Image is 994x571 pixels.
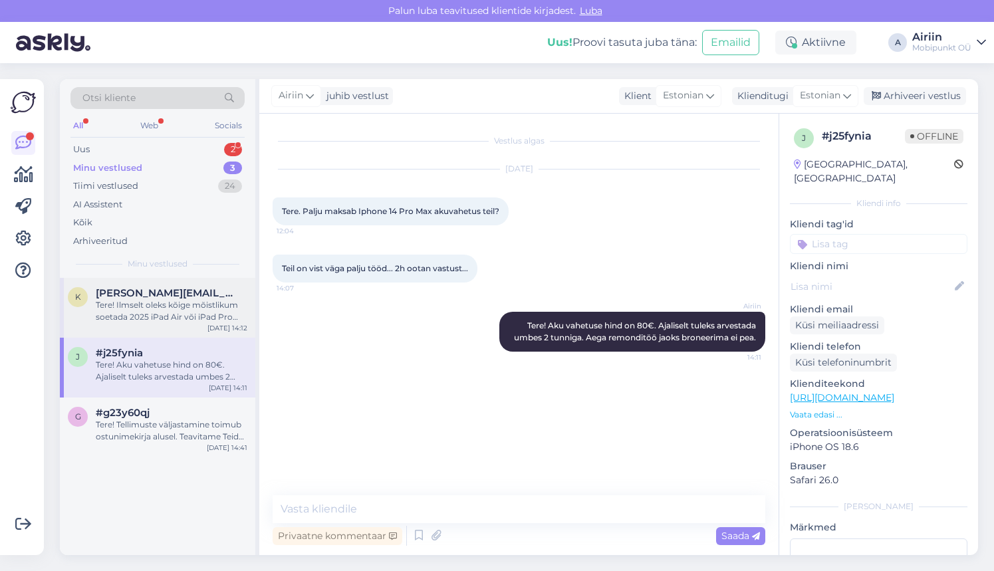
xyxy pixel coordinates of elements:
[790,520,967,534] p: Märkmed
[790,440,967,454] p: iPhone OS 18.6
[790,234,967,254] input: Lisa tag
[96,407,150,419] span: #g23y60qj
[96,347,143,359] span: #j25fynia
[277,226,326,236] span: 12:04
[223,162,242,175] div: 3
[82,91,136,105] span: Otsi kliente
[70,117,86,134] div: All
[76,352,80,362] span: j
[702,30,759,55] button: Emailid
[802,133,806,143] span: j
[912,43,971,53] div: Mobipunkt OÜ
[790,409,967,421] p: Vaata edasi ...
[96,419,247,443] div: Tere! Tellimuste väljastamine toimub ostunimekirja alusel. Teavitame Teid esimesel võimalusel [PE...
[282,206,499,216] span: Tere. Palju maksab Iphone 14 Pro Max akuvahetus teil?
[73,216,92,229] div: Kõik
[790,473,967,487] p: Safari 26.0
[73,235,128,248] div: Arhiveeritud
[207,323,247,333] div: [DATE] 14:12
[790,459,967,473] p: Brauser
[138,117,161,134] div: Web
[282,263,468,273] span: Teil on vist väga palju tööd... 2h ootan vastust...
[576,5,606,17] span: Luba
[11,90,36,115] img: Askly Logo
[96,287,234,299] span: Kristel@liiliastuudio.ee
[912,32,971,43] div: Airiin
[864,87,966,105] div: Arhiveeri vestlus
[212,117,245,134] div: Socials
[732,89,789,103] div: Klienditugi
[273,135,765,147] div: Vestlus algas
[273,527,402,545] div: Privaatne kommentaar
[224,143,242,156] div: 2
[790,217,967,231] p: Kliendi tag'id
[73,162,142,175] div: Minu vestlused
[96,359,247,383] div: Tere! Aku vahetuse hind on 80€. Ajaliselt tuleks arvestada umbes 2 tunniga. Aega remonditöö jaoks...
[547,36,572,49] b: Uus!
[905,129,963,144] span: Offline
[790,501,967,513] div: [PERSON_NAME]
[128,258,187,270] span: Minu vestlused
[619,89,652,103] div: Klient
[73,143,90,156] div: Uus
[277,283,326,293] span: 14:07
[790,426,967,440] p: Operatsioonisüsteem
[790,316,884,334] div: Küsi meiliaadressi
[321,89,389,103] div: juhib vestlust
[800,88,840,103] span: Estonian
[711,301,761,311] span: Airiin
[73,198,122,211] div: AI Assistent
[547,35,697,51] div: Proovi tasuta juba täna:
[790,377,967,391] p: Klienditeekond
[75,292,81,302] span: K
[790,302,967,316] p: Kliendi email
[711,352,761,362] span: 14:11
[794,158,954,185] div: [GEOGRAPHIC_DATA], [GEOGRAPHIC_DATA]
[790,354,897,372] div: Küsi telefoninumbrit
[514,320,758,342] span: Tere! Aku vahetuse hind on 80€. Ajaliselt tuleks arvestada umbes 2 tunniga. Aega remonditöö jaoks...
[790,259,967,273] p: Kliendi nimi
[790,392,894,403] a: [URL][DOMAIN_NAME]
[775,31,856,55] div: Aktiivne
[790,340,967,354] p: Kliendi telefon
[75,411,81,421] span: g
[912,32,986,53] a: AiriinMobipunkt OÜ
[791,279,952,294] input: Lisa nimi
[273,163,765,175] div: [DATE]
[790,197,967,209] div: Kliendi info
[721,530,760,542] span: Saada
[96,299,247,323] div: Tere! Ilmselt oleks kõige mõistlikum soetada 2025 iPad Air või iPad Pro mudel. iPhone 11 eest saa...
[73,179,138,193] div: Tiimi vestlused
[888,33,907,52] div: A
[209,383,247,393] div: [DATE] 14:11
[218,179,242,193] div: 24
[279,88,303,103] span: Airiin
[663,88,703,103] span: Estonian
[207,443,247,453] div: [DATE] 14:41
[822,128,905,144] div: # j25fynia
